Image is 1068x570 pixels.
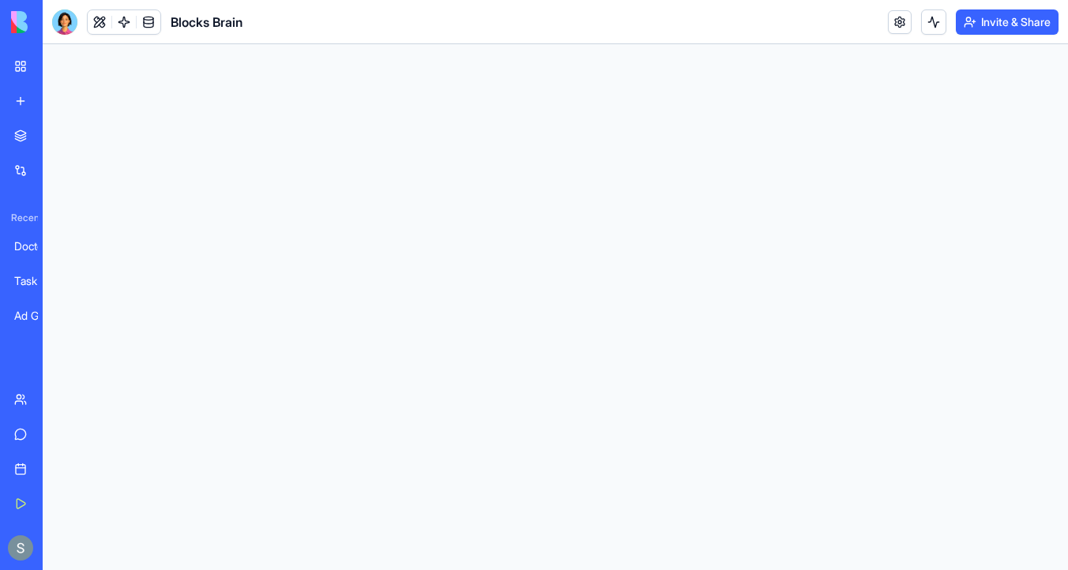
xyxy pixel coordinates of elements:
div: Ad Generation Studio [14,308,58,324]
div: TaskFlow [14,273,58,289]
span: Recent [5,212,38,224]
div: Doctor Shift Manager [14,238,58,254]
img: logo [11,11,109,33]
button: Invite & Share [956,9,1059,35]
span: Blocks Brain [171,13,243,32]
a: Ad Generation Studio [5,300,68,332]
a: TaskFlow [5,265,68,297]
img: ACg8ocKnDTHbS00rqwWSHQfXf8ia04QnQtz5EDX_Ef5UNrjqV-k=s96-c [8,535,33,561]
a: Doctor Shift Manager [5,231,68,262]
